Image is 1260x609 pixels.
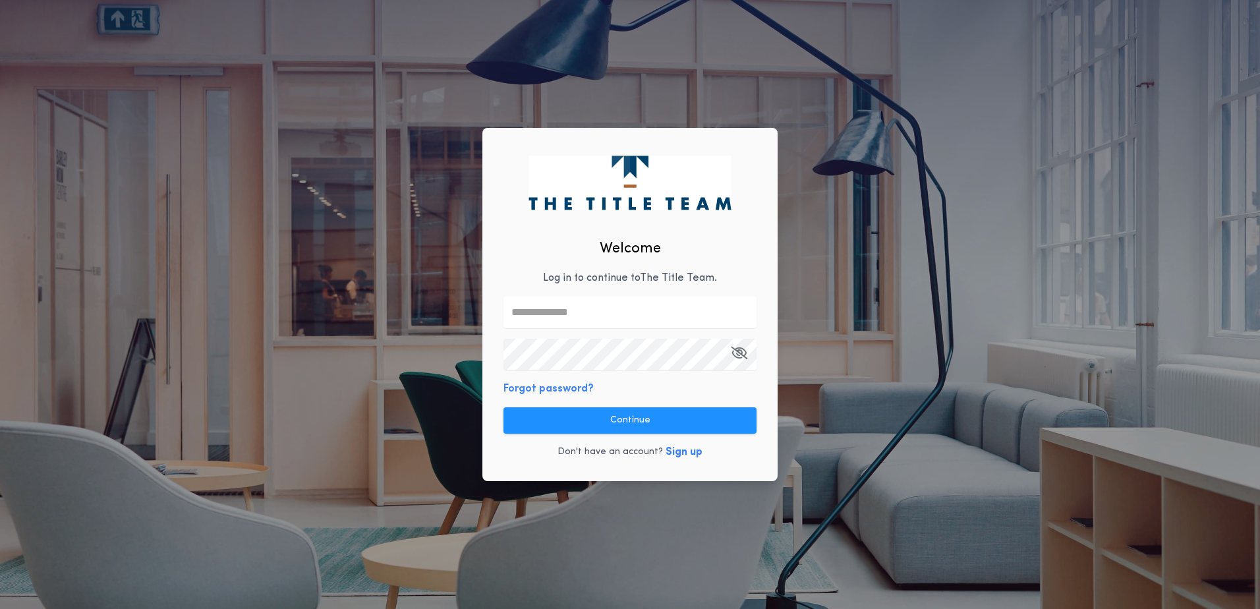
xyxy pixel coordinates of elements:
[503,407,757,434] button: Continue
[543,270,717,286] p: Log in to continue to The Title Team .
[666,444,702,460] button: Sign up
[558,446,663,459] p: Don't have an account?
[600,238,661,260] h2: Welcome
[503,381,594,397] button: Forgot password?
[529,156,731,210] img: logo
